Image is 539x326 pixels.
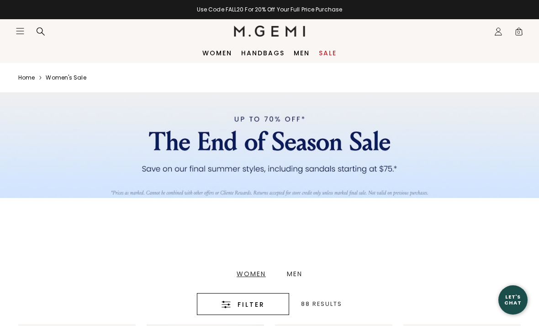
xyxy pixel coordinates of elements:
[202,49,232,57] a: Women
[234,26,306,37] img: M.Gemi
[319,49,337,57] a: Sale
[287,271,302,277] div: Men
[237,271,266,277] div: Women
[514,29,523,38] span: 0
[197,293,289,315] button: Filter
[301,301,342,307] div: 88 Results
[276,271,313,277] a: Men
[18,74,35,81] a: Home
[241,49,285,57] a: Handbags
[294,49,310,57] a: Men
[238,299,265,310] span: Filter
[46,74,86,81] a: Women's sale
[498,294,528,305] div: Let's Chat
[16,27,25,36] button: Open site menu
